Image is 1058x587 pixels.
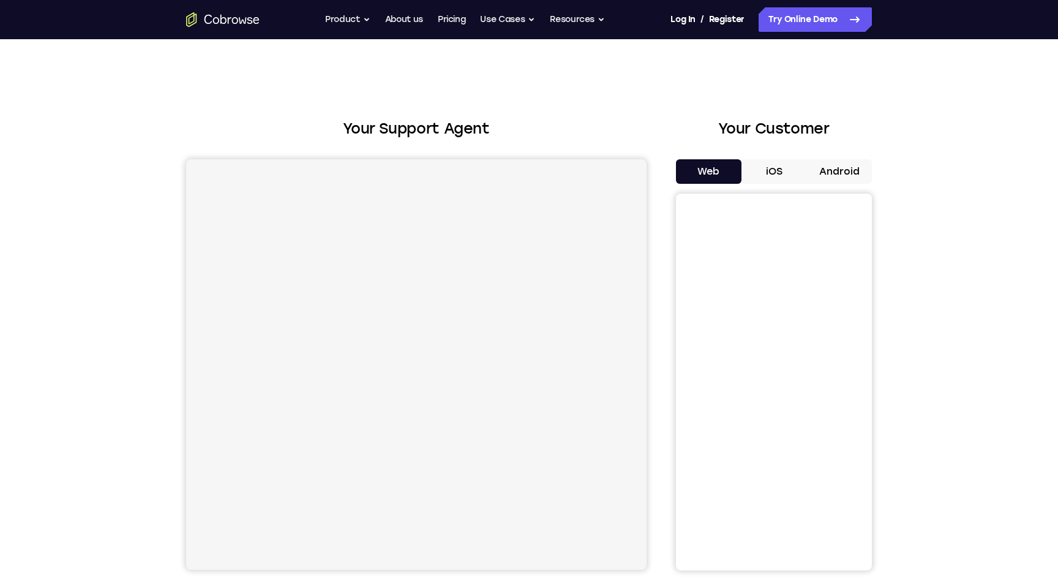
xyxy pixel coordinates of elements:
[550,7,605,32] button: Resources
[741,159,807,184] button: iOS
[670,7,695,32] a: Log In
[759,7,872,32] a: Try Online Demo
[709,7,745,32] a: Register
[676,159,741,184] button: Web
[676,118,872,140] h2: Your Customer
[480,7,535,32] button: Use Cases
[186,12,260,27] a: Go to the home page
[385,7,423,32] a: About us
[700,12,704,27] span: /
[438,7,466,32] a: Pricing
[325,7,370,32] button: Product
[806,159,872,184] button: Android
[186,118,647,140] h2: Your Support Agent
[186,159,647,570] iframe: Agent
